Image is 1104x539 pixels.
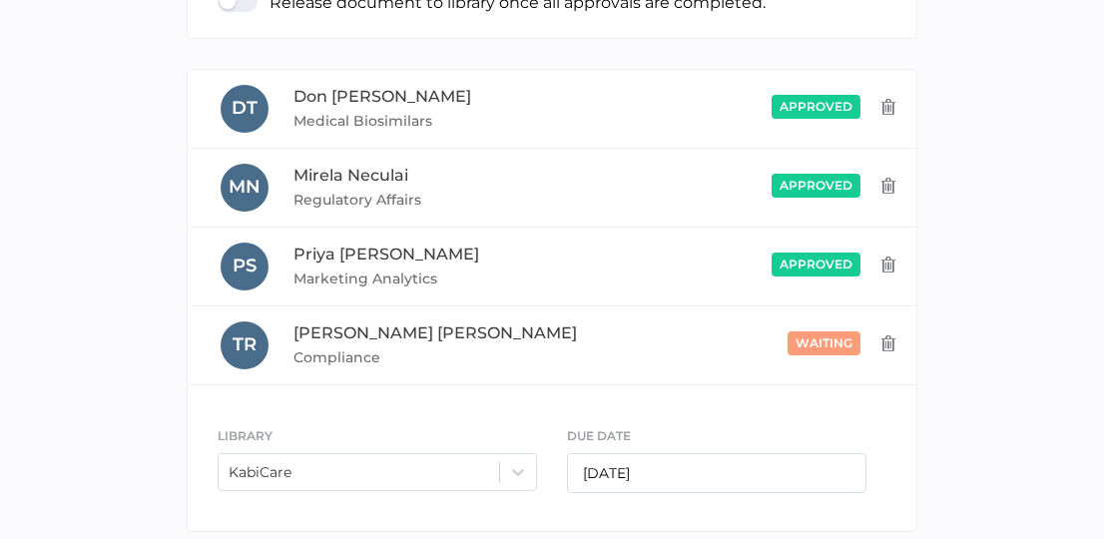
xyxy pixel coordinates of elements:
[567,428,631,443] span: DUE DATE
[232,97,258,119] span: D T
[293,87,471,106] span: Don [PERSON_NAME]
[293,188,595,212] span: Regulatory Affairs
[880,178,896,194] img: delete
[780,178,852,193] span: approved
[229,463,291,481] div: KabiCare
[880,99,896,115] img: delete
[880,335,896,351] img: delete
[293,109,595,133] span: Medical Biosimilars
[780,99,852,114] span: approved
[293,245,479,264] span: Priya [PERSON_NAME]
[293,166,408,185] span: Mirela Neculai
[229,176,261,198] span: M N
[233,255,257,276] span: P S
[233,333,257,355] span: T R
[293,267,595,290] span: Marketing Analytics
[880,257,896,272] img: delete
[293,323,577,342] span: [PERSON_NAME] [PERSON_NAME]
[218,428,273,443] span: LIBRARY
[796,335,852,350] span: waiting
[780,257,852,271] span: approved
[293,345,595,369] span: Compliance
